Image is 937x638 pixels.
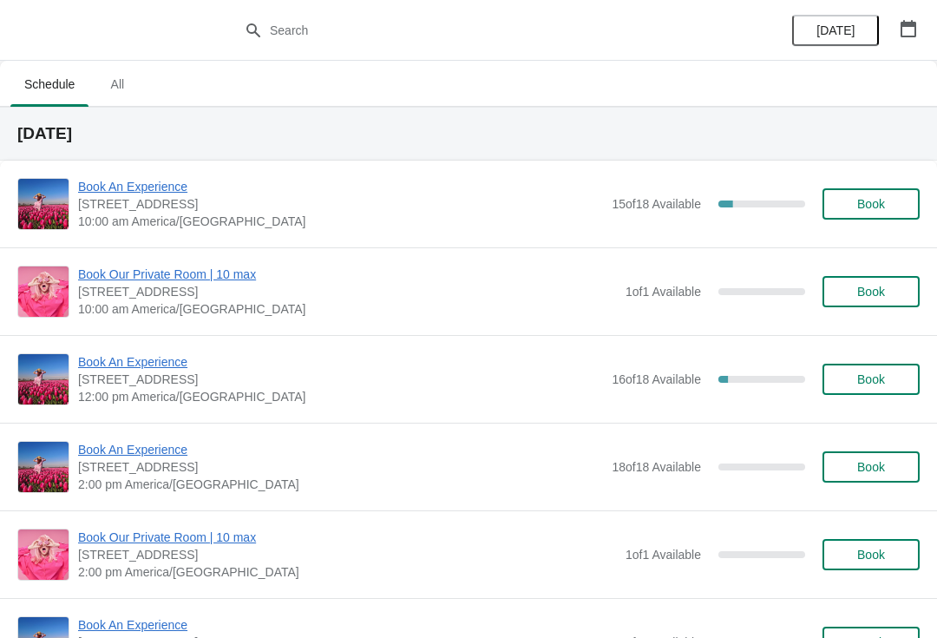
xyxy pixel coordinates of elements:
img: Book An Experience | 1815 North Milwaukee Avenue, Chicago, IL, USA | 2:00 pm America/Chicago [18,442,69,492]
span: 2:00 pm America/[GEOGRAPHIC_DATA] [78,476,603,493]
span: Schedule [10,69,88,100]
span: Book [857,197,885,211]
span: 10:00 am America/[GEOGRAPHIC_DATA] [78,300,617,318]
span: 15 of 18 Available [612,197,701,211]
button: Book [822,364,920,395]
span: 12:00 pm America/[GEOGRAPHIC_DATA] [78,388,603,405]
button: [DATE] [792,15,879,46]
span: Book An Experience [78,178,603,195]
img: Book Our Private Room | 10 max | 1815 N. Milwaukee Ave., Chicago, IL 60647 | 2:00 pm America/Chicago [18,529,69,580]
img: Book Our Private Room | 10 max | 1815 N. Milwaukee Ave., Chicago, IL 60647 | 10:00 am America/Chi... [18,266,69,317]
img: Book An Experience | 1815 North Milwaukee Avenue, Chicago, IL, USA | 10:00 am America/Chicago [18,179,69,229]
span: 1 of 1 Available [626,548,701,562]
span: [STREET_ADDRESS] [78,546,617,563]
button: Book [822,276,920,307]
img: Book An Experience | 1815 North Milwaukee Avenue, Chicago, IL, USA | 12:00 pm America/Chicago [18,354,69,405]
span: [STREET_ADDRESS] [78,458,603,476]
span: All [95,69,139,100]
span: Book [857,372,885,386]
span: Book An Experience [78,616,603,634]
button: Book [822,188,920,220]
span: Book [857,548,885,562]
span: Book Our Private Room | 10 max [78,266,617,283]
button: Book [822,451,920,483]
span: 2:00 pm America/[GEOGRAPHIC_DATA] [78,563,617,581]
span: Book An Experience [78,353,603,371]
span: Book An Experience [78,441,603,458]
span: [DATE] [816,23,855,37]
span: 16 of 18 Available [612,372,701,386]
span: Book Our Private Room | 10 max [78,529,617,546]
span: [STREET_ADDRESS] [78,371,603,388]
button: Book [822,539,920,570]
h2: [DATE] [17,125,920,142]
input: Search [269,15,703,46]
span: 10:00 am America/[GEOGRAPHIC_DATA] [78,213,603,230]
span: [STREET_ADDRESS] [78,195,603,213]
span: Book [857,460,885,474]
span: [STREET_ADDRESS] [78,283,617,300]
span: 1 of 1 Available [626,285,701,299]
span: 18 of 18 Available [612,460,701,474]
span: Book [857,285,885,299]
